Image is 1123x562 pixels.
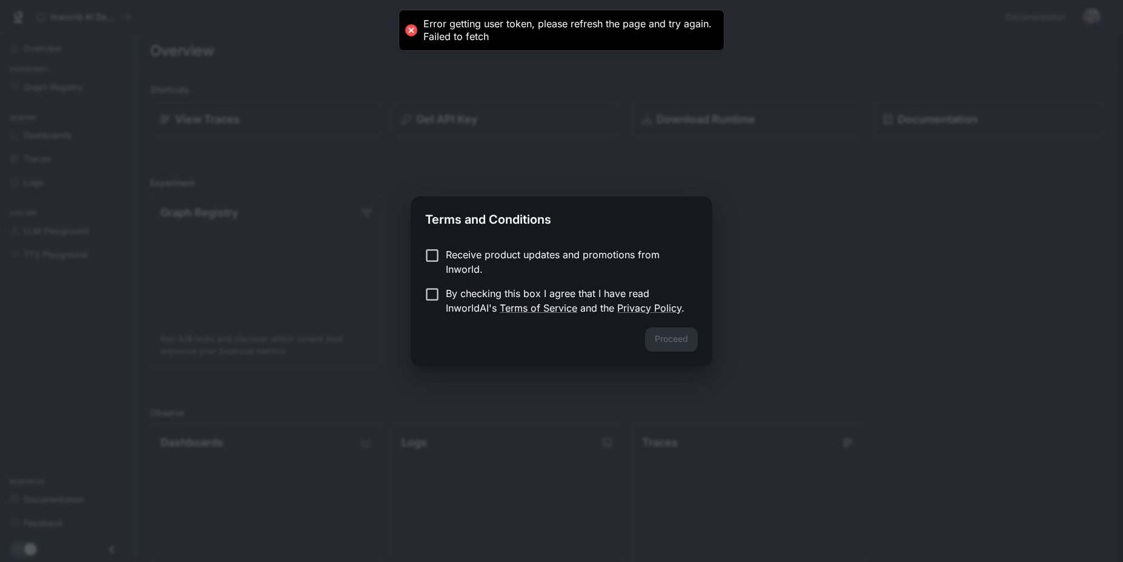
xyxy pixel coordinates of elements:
[446,247,688,276] p: Receive product updates and promotions from Inworld.
[423,18,712,43] div: Error getting user token, please refresh the page and try again. Failed to fetch
[446,286,688,315] p: By checking this box I agree that I have read InworldAI's and the .
[500,302,577,314] a: Terms of Service
[411,196,712,238] h2: Terms and Conditions
[617,302,681,314] a: Privacy Policy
